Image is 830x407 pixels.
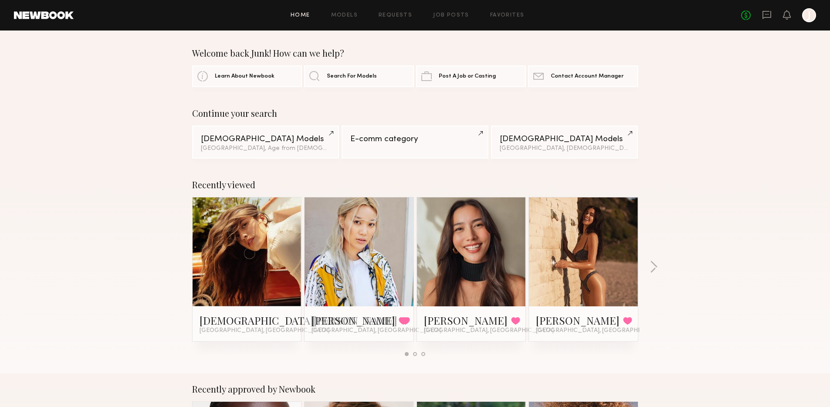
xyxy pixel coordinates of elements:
span: [GEOGRAPHIC_DATA], [GEOGRAPHIC_DATA] [200,327,329,334]
span: Contact Account Manager [551,74,623,79]
a: [DEMOGRAPHIC_DATA][PERSON_NAME] [200,313,397,327]
a: [PERSON_NAME] [536,313,620,327]
div: Recently approved by Newbook [192,384,638,394]
a: Job Posts [433,13,469,18]
div: [GEOGRAPHIC_DATA], [DEMOGRAPHIC_DATA] [500,146,629,152]
a: Search For Models [304,65,414,87]
a: [DEMOGRAPHIC_DATA] Models[GEOGRAPHIC_DATA], Age from [DEMOGRAPHIC_DATA]. [192,125,339,159]
a: J [802,8,816,22]
a: Requests [379,13,412,18]
div: [GEOGRAPHIC_DATA], Age from [DEMOGRAPHIC_DATA]. [201,146,330,152]
span: Post A Job or Casting [439,74,496,79]
div: Continue your search [192,108,638,119]
div: Recently viewed [192,180,638,190]
div: E-comm category [350,135,480,143]
a: Models [331,13,358,18]
a: Learn About Newbook [192,65,302,87]
div: [DEMOGRAPHIC_DATA] Models [201,135,330,143]
a: [DEMOGRAPHIC_DATA] Models[GEOGRAPHIC_DATA], [DEMOGRAPHIC_DATA] [491,125,638,159]
a: Contact Account Manager [528,65,638,87]
a: [PERSON_NAME] [424,313,508,327]
a: [PERSON_NAME] [312,313,395,327]
span: Learn About Newbook [215,74,274,79]
span: [GEOGRAPHIC_DATA], [GEOGRAPHIC_DATA] [312,327,441,334]
a: Post A Job or Casting [416,65,526,87]
span: Search For Models [327,74,377,79]
a: Favorites [490,13,525,18]
div: Welcome back Junk! How can we help? [192,48,638,58]
span: [GEOGRAPHIC_DATA], [GEOGRAPHIC_DATA] [536,327,666,334]
div: [DEMOGRAPHIC_DATA] Models [500,135,629,143]
a: Home [291,13,310,18]
a: E-comm category [342,125,488,159]
span: [GEOGRAPHIC_DATA], [GEOGRAPHIC_DATA] [424,327,554,334]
